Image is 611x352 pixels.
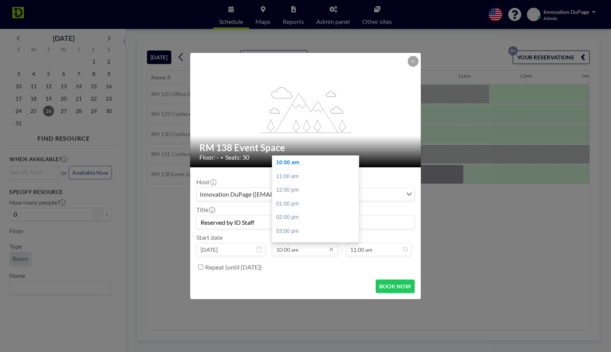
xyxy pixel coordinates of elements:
input: Innovation's reservation [197,216,414,229]
button: BOOK NOW [376,280,415,293]
h2: RM 138 Event Space [199,142,412,153]
label: Title [196,206,214,214]
span: • [221,155,223,160]
div: 10:00 am [272,156,359,170]
label: Repeat (until [DATE]) [205,263,262,271]
div: 12:00 pm [272,183,359,197]
div: 04:00 pm [272,238,359,252]
label: Host [196,178,216,186]
div: 03:00 pm [272,224,359,238]
div: Search for option [197,188,414,201]
label: Start date [196,234,223,241]
div: 01:00 pm [272,197,359,211]
span: Seats: 30 [225,153,249,161]
span: Innovation DuPage ([EMAIL_ADDRESS][DOMAIN_NAME]) [198,189,360,199]
span: Floor: - [199,153,219,161]
g: flex-grow: 1.2; [260,86,351,133]
div: 02:00 pm [272,211,359,224]
span: - [341,236,343,253]
div: 11:00 am [272,170,359,184]
input: Search for option [361,189,402,199]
